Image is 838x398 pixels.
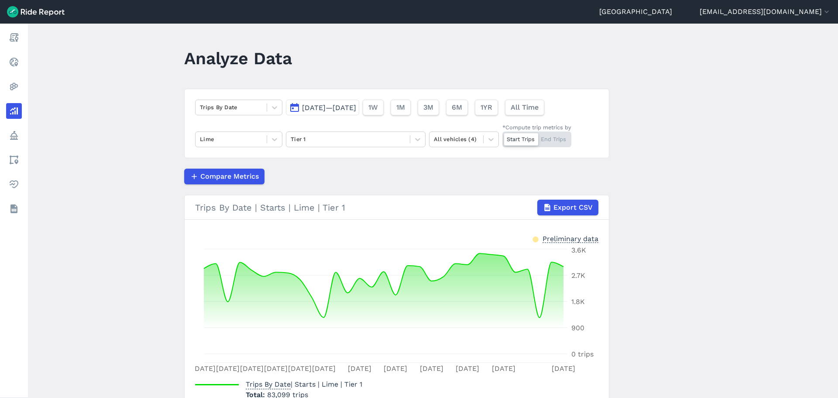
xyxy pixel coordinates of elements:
[240,364,264,373] tspan: [DATE]
[502,123,571,132] div: *Compute trip metrics by
[475,100,498,115] button: 1YR
[6,79,22,94] a: Heatmaps
[571,324,584,332] tspan: 900
[6,152,22,168] a: Areas
[192,364,216,373] tspan: [DATE]
[571,271,585,280] tspan: 2.7K
[302,104,356,112] span: [DATE]—[DATE]
[571,246,586,254] tspan: 3.6K
[6,30,22,45] a: Report
[200,171,259,182] span: Compare Metrics
[420,364,443,373] tspan: [DATE]
[288,364,312,373] tspan: [DATE]
[312,364,336,373] tspan: [DATE]
[505,100,544,115] button: All Time
[216,364,240,373] tspan: [DATE]
[184,169,264,184] button: Compare Metrics
[511,102,539,113] span: All Time
[552,364,575,373] tspan: [DATE]
[599,7,672,17] a: [GEOGRAPHIC_DATA]
[700,7,831,17] button: [EMAIL_ADDRESS][DOMAIN_NAME]
[391,100,411,115] button: 1M
[246,380,362,388] span: | Starts | Lime | Tier 1
[6,54,22,70] a: Realtime
[423,102,433,113] span: 3M
[452,102,462,113] span: 6M
[363,100,384,115] button: 1W
[481,102,492,113] span: 1YR
[456,364,479,373] tspan: [DATE]
[537,200,598,215] button: Export CSV
[286,100,359,115] button: [DATE]—[DATE]
[184,46,292,70] h1: Analyze Data
[571,350,594,358] tspan: 0 trips
[368,102,378,113] span: 1W
[446,100,468,115] button: 6M
[553,202,593,213] span: Export CSV
[396,102,405,113] span: 1M
[571,298,585,306] tspan: 1.8K
[264,364,288,373] tspan: [DATE]
[246,377,291,389] span: Trips By Date
[384,364,407,373] tspan: [DATE]
[492,364,515,373] tspan: [DATE]
[6,177,22,192] a: Health
[418,100,439,115] button: 3M
[195,200,598,215] div: Trips By Date | Starts | Lime | Tier 1
[543,234,598,243] div: Preliminary data
[6,128,22,143] a: Policy
[6,103,22,119] a: Analyze
[7,6,65,17] img: Ride Report
[6,201,22,217] a: Datasets
[348,364,371,373] tspan: [DATE]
